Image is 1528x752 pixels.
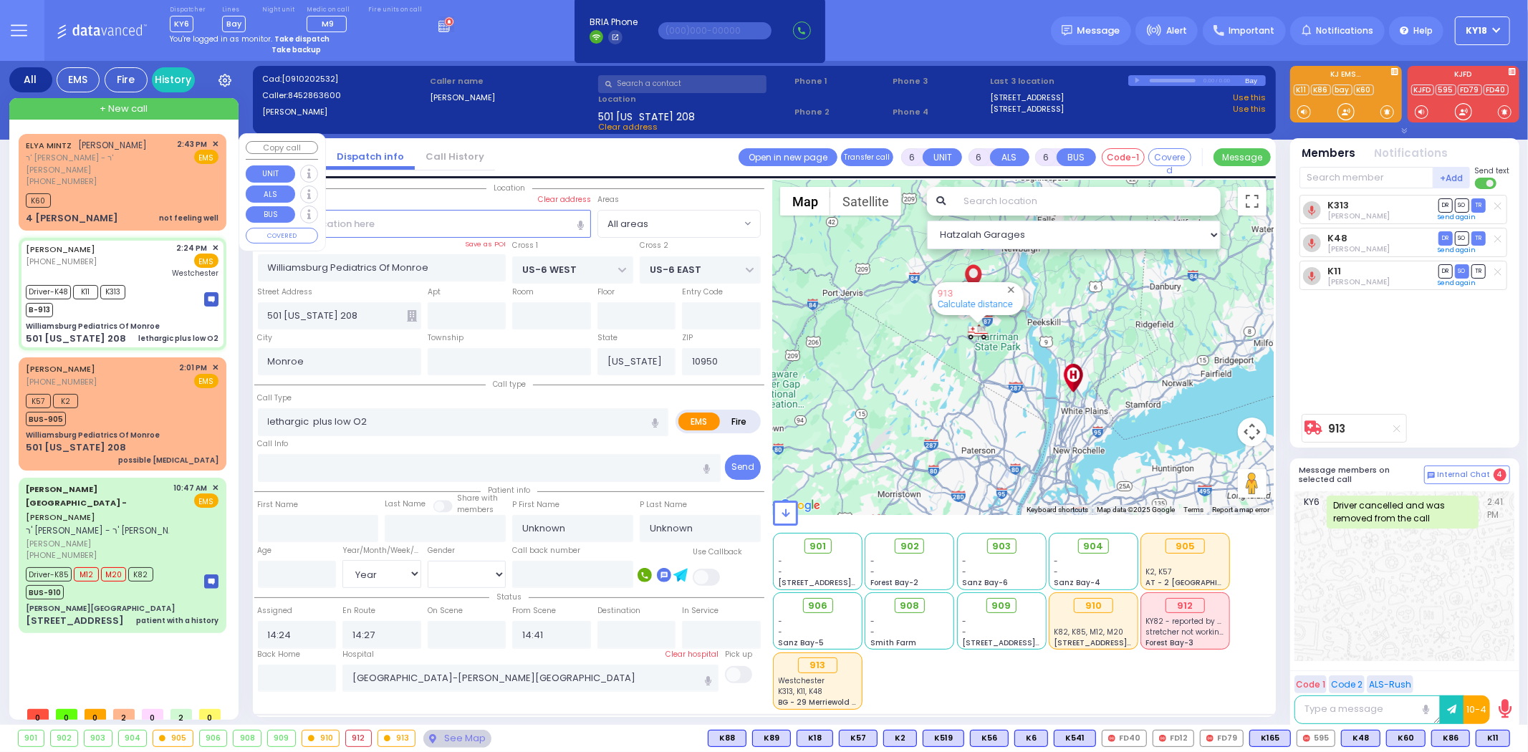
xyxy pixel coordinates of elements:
[597,332,618,344] label: State
[1327,233,1347,244] a: K48
[85,731,112,746] div: 903
[170,34,272,44] span: You're logged in as monitor.
[274,34,330,44] strong: Take dispatch
[841,148,893,166] button: Transfer call
[368,6,422,14] label: Fire units on call
[246,141,318,155] button: Copy call
[178,139,208,150] span: 2:43 PM
[1057,148,1096,166] button: BUS
[962,567,966,577] span: -
[992,599,1012,613] span: 909
[1438,279,1476,287] a: Send again
[1146,637,1194,648] span: Forest Bay-3
[262,6,294,14] label: Night unit
[85,709,106,720] span: 0
[1327,244,1390,254] span: Shia Lieberman
[342,605,375,617] label: En Route
[666,649,719,660] label: Clear hospital
[1083,539,1103,554] span: 904
[26,394,51,408] span: K57
[346,731,371,746] div: 912
[1438,213,1476,221] a: Send again
[246,206,295,223] button: BUS
[481,485,537,496] span: Patient info
[1233,103,1266,115] a: Use this
[113,709,135,720] span: 2
[1077,24,1120,38] span: Message
[1014,730,1048,747] div: BLS
[1327,200,1349,211] a: K313
[991,103,1065,115] a: [STREET_ADDRESS]
[19,731,44,746] div: 901
[870,567,875,577] span: -
[73,285,98,299] span: K11
[1303,735,1310,742] img: red-radio-icon.svg
[598,93,789,105] label: Location
[658,22,772,39] input: (000)000-00000
[962,637,1097,648] span: [STREET_ADDRESS][PERSON_NAME]
[194,254,218,268] span: EMS
[204,574,218,589] img: message-box.svg
[991,75,1128,87] label: Last 3 location
[246,165,295,183] button: UNIT
[678,413,720,430] label: EMS
[1229,24,1274,37] span: Important
[1484,85,1509,95] a: FD40
[598,110,695,121] span: 501 [US_STATE] 208
[430,75,593,87] label: Caller name
[489,592,529,602] span: Status
[1332,85,1352,95] a: bay
[538,194,591,206] label: Clear address
[1054,627,1123,637] span: K82, K85, M12, M20
[1054,637,1189,648] span: [STREET_ADDRESS][PERSON_NAME]
[26,430,160,440] div: Williamsburg Pediatrics Of Monroe
[288,90,341,101] span: 8452863600
[74,567,99,582] span: M12
[590,16,638,29] span: BRIA Phone
[1375,145,1448,162] button: Notifications
[153,731,193,746] div: 905
[26,524,190,536] span: ר' [PERSON_NAME] - ר' [PERSON_NAME]
[27,709,49,720] span: 0
[128,567,153,582] span: K82
[53,394,78,408] span: K2
[26,440,126,455] div: 501 [US_STATE] 208
[893,75,986,87] span: Phone 3
[258,499,299,511] label: First Name
[809,539,826,554] span: 901
[1455,16,1510,45] button: KY18
[1367,675,1413,693] button: ALS-Rush
[1146,567,1172,577] span: K2, K57
[385,498,426,510] label: Last Name
[26,211,118,226] div: 4 [PERSON_NAME]
[457,504,494,515] span: members
[1146,616,1235,627] span: KY82 - reported by KY83
[180,362,208,373] span: 2:01 PM
[1062,25,1072,36] img: message.svg
[204,292,218,307] img: message-box.svg
[105,67,148,92] div: Fire
[1438,470,1491,480] span: Internal Chat
[212,362,218,374] span: ✕
[1354,85,1374,95] a: K60
[428,286,441,298] label: Apt
[923,148,962,166] button: UNIT
[1061,364,1086,392] div: Westchester Medical Center-Woods Road
[1159,735,1166,742] img: red-radio-icon.svg
[262,90,426,102] label: Caller:
[342,545,421,556] div: Year/Month/Week/Day
[1329,423,1346,434] a: 913
[1311,85,1331,95] a: K86
[234,731,261,746] div: 908
[212,138,218,150] span: ✕
[26,614,124,628] div: [STREET_ADDRESS]
[870,556,875,567] span: -
[779,627,783,637] span: -
[26,483,127,523] a: [PERSON_NAME]
[26,483,127,509] span: [PERSON_NAME][GEOGRAPHIC_DATA] -
[962,577,1008,588] span: Sanz Bay-6
[1245,75,1266,86] div: Bay
[246,228,318,244] button: COVERED
[1455,198,1469,212] span: SO
[597,605,640,617] label: Destination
